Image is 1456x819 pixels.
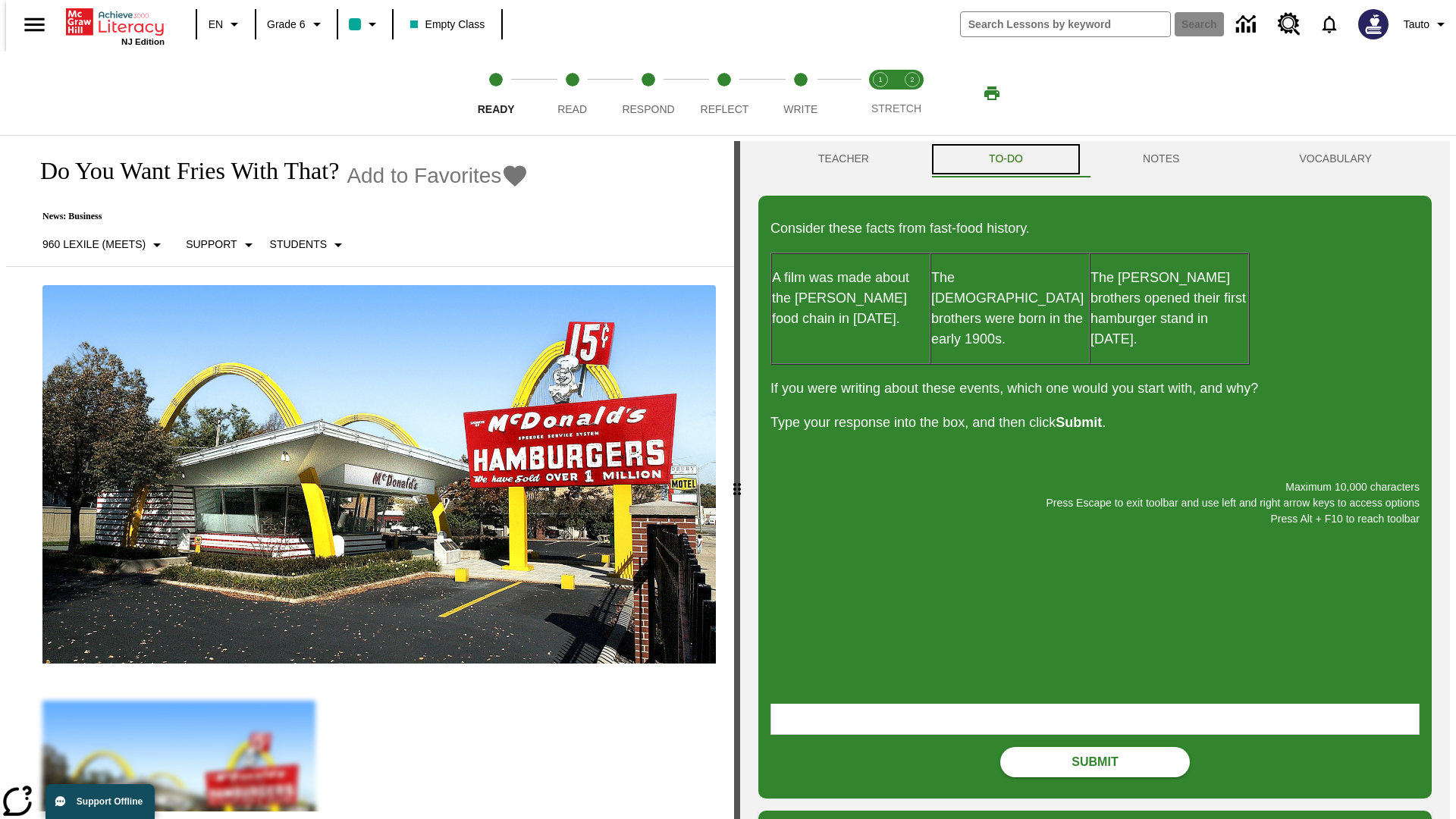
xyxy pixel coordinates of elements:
[267,17,306,33] span: Grade 6
[42,285,716,664] img: One of the first McDonald's stores, with the iconic red sign and golden arches.
[1056,415,1102,430] strong: Submit
[931,268,1089,350] p: The [DEMOGRAPHIC_DATA] brothers were born in the early 1900s.
[878,76,882,83] text: 1
[770,495,1420,511] p: Press Escape to exit toolbar and use left and right arrow keys to access options
[1310,5,1349,44] a: Notifications
[1398,11,1456,38] button: Profile/Settings
[66,5,165,46] div: Home
[1083,141,1239,177] button: NOTES
[1269,4,1310,45] a: Resource Center, Will open in new tab
[452,52,540,135] button: Ready step 1 of 5
[343,11,388,38] button: Class color is teal. Change class color
[734,141,740,819] div: Press Enter or Spacebar and then press right and left arrow keys to move the slider
[758,141,929,177] button: Teacher
[680,52,768,135] button: Reflect step 4 of 5
[77,796,143,807] span: Support Offline
[270,237,327,253] p: Students
[180,231,263,259] button: Scaffolds, Support
[1227,4,1269,45] a: Data Center
[557,103,587,115] span: Read
[910,76,914,83] text: 2
[24,211,529,222] p: News: Business
[209,17,223,33] span: EN
[347,164,501,188] span: Add to Favorites
[478,103,515,115] span: Ready
[186,237,237,253] p: Support
[36,231,172,259] button: Select Lexile, 960 Lexile (Meets)
[758,141,1432,177] div: Instructional Panel Tabs
[264,231,353,259] button: Select Student
[770,511,1420,527] p: Press Alt + F10 to reach toolbar
[871,102,921,115] span: STRETCH
[701,103,749,115] span: Reflect
[410,17,485,33] span: Empty Class
[622,103,674,115] span: Respond
[1358,9,1389,39] img: Avatar
[1349,5,1398,44] button: Select a new avatar
[740,141,1450,819] div: activity
[1090,268,1248,350] p: The [PERSON_NAME] brothers opened their first hamburger stand in [DATE].
[45,784,155,819] button: Support Offline
[1404,17,1429,33] span: Tauto
[770,378,1420,399] p: If you were writing about these events, which one would you start with, and why?
[202,11,250,38] button: Language: EN, Select a language
[604,52,692,135] button: Respond step 3 of 5
[858,52,902,135] button: Stretch Read step 1 of 2
[528,52,616,135] button: Read step 2 of 5
[347,162,529,189] button: Add to Favorites - Do You Want Fries With That?
[261,11,332,38] button: Grade: Grade 6, Select a grade
[772,268,930,329] p: A film was made about the [PERSON_NAME] food chain in [DATE].
[6,141,734,811] div: reading
[12,2,57,47] button: Open side menu
[121,37,165,46] span: NJ Edition
[929,141,1083,177] button: TO-DO
[783,103,817,115] span: Write
[1239,141,1432,177] button: VOCABULARY
[968,80,1016,107] button: Print
[42,237,146,253] p: 960 Lexile (Meets)
[1000,747,1190,777] button: Submit
[6,12,221,26] body: Maximum 10,000 characters Press Escape to exit toolbar and use left and right arrow keys to acces...
[770,218,1420,239] p: Consider these facts from fast-food history.
[24,157,339,185] h1: Do You Want Fries With That?
[770,479,1420,495] p: Maximum 10,000 characters
[961,12,1170,36] input: search field
[890,52,934,135] button: Stretch Respond step 2 of 2
[757,52,845,135] button: Write step 5 of 5
[770,413,1420,433] p: Type your response into the box, and then click .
